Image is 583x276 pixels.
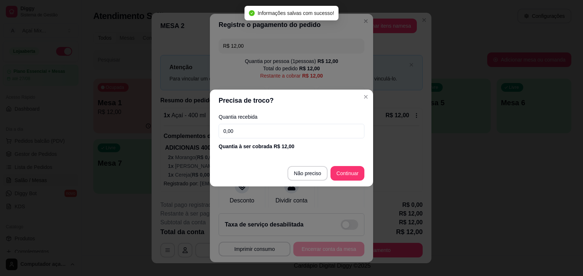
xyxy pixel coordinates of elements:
div: Quantia à ser cobrada R$ 12,00 [219,143,364,150]
span: Informações salvas com sucesso! [258,10,334,16]
span: check-circle [249,10,255,16]
label: Quantia recebida [219,114,364,119]
button: Continuar [330,166,364,181]
header: Precisa de troco? [210,90,373,111]
button: Não preciso [287,166,328,181]
button: Close [360,91,372,103]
